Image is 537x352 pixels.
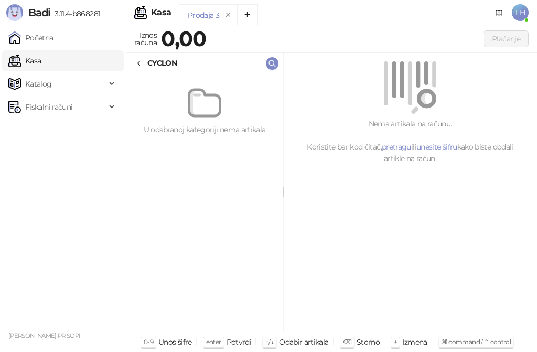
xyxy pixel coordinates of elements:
span: 0-9 [144,338,153,346]
div: Odabir artikala [279,335,328,349]
div: Potvrdi [227,335,252,349]
button: Add tab [237,4,258,25]
button: Plaćanje [484,30,529,47]
span: enter [206,338,221,346]
a: Dokumentacija [491,4,508,21]
a: unesite šifru [416,142,457,152]
a: pretragu [382,142,411,152]
span: Badi [28,6,50,19]
div: Storno [357,335,380,349]
div: Prodaja 3 [188,9,219,21]
img: Logo [6,4,23,21]
span: Fiskalni računi [25,97,72,118]
span: ⌫ [343,338,351,346]
div: Nema artikala na računu. Koristite bar kod čitač, ili kako biste dodali artikle na račun. [296,118,524,164]
div: Iznos računa [132,28,159,49]
span: ↑/↓ [265,338,274,346]
div: Unos šifre [158,335,192,349]
div: Izmena [402,335,427,349]
span: FH [512,4,529,21]
div: Kasa [151,8,171,17]
div: U odabranoj kategoriji nema artikala [131,124,278,135]
span: 3.11.4-b868281 [50,9,100,18]
span: + [394,338,397,346]
img: Nema artikala [188,86,221,120]
span: Katalog [25,73,52,94]
a: Kasa [8,50,41,71]
strong: 0,00 [161,26,206,51]
span: ⌘ command / ⌃ control [442,338,511,346]
a: Početna [8,27,53,48]
button: remove [221,10,235,19]
small: [PERSON_NAME] PR SOPI [8,332,81,339]
div: CYCLON [147,57,177,69]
